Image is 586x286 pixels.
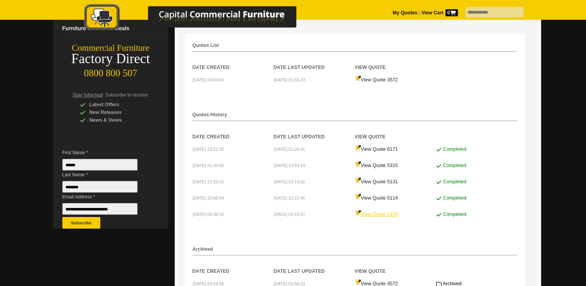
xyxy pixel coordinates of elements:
th: View Quote [355,52,436,71]
img: Quote-icon [355,193,361,200]
span: Stay Informed [73,92,103,98]
div: Latest Offers [80,101,153,109]
small: [DATE] 03:04:56 [193,281,224,286]
a: My Quotes [393,10,418,16]
span: Email Address * [62,193,149,201]
a: View Quote 5114 [355,195,398,201]
a: View Cart0 [420,10,457,16]
th: View Quote [355,256,436,275]
span: Subscribe to receive: [105,92,149,98]
div: Commercial Furniture [53,43,168,53]
strong: Archived [192,246,213,252]
th: Date Last Updated [273,52,355,71]
th: View Quote [355,121,436,141]
small: [DATE] 23:13:02 [274,179,305,184]
input: Last Name * [62,181,137,193]
span: Completed [443,179,466,184]
small: [DATE] 23:21:46 [274,196,305,200]
small: [DATE] 00:38:32 [193,212,224,217]
img: Quote-icon [355,177,361,183]
input: Email Address * [62,203,137,215]
a: View Quote 6171 [355,146,398,152]
span: Completed [443,163,466,168]
a: Furniture Clearance Deals [59,21,168,36]
img: Quote-icon [355,145,361,151]
small: [DATE] 01:56:23 [274,78,305,82]
div: 0800 800 507 [53,64,168,79]
span: 0 [445,9,458,16]
div: News & Views [80,116,153,124]
div: Factory Direct [53,53,168,64]
small: [DATE] 03:04:56 [193,78,224,82]
small: [DATE] 23:21:32 [193,147,224,152]
small: [DATE] 01:56:23 [274,281,305,286]
th: Date Last Updated [273,121,355,141]
img: Quote-icon [355,75,361,81]
img: Quote-icon [355,210,361,216]
small: [DATE] 01:34:06 [193,163,224,168]
button: Subscribe [62,217,100,229]
small: [DATE] 01:26:41 [274,147,305,152]
strong: Quotes List [192,43,219,48]
input: First Name * [62,159,137,171]
span: Completed [443,146,466,152]
strong: Quotes History [192,112,227,117]
small: [DATE] 22:20:15 [193,179,224,184]
a: View Quote 5315 [355,163,398,168]
a: Capital Commercial Furniture Logo [63,4,334,34]
img: Quote-icon [355,161,361,167]
strong: View Cart [421,10,458,16]
span: Completed [443,195,466,201]
th: Date Created [192,121,274,141]
th: Date Created [192,52,274,71]
small: [DATE] 02:10:11 [274,212,305,217]
a: View Quote 2439 [355,212,398,217]
span: Completed [443,212,466,217]
img: Capital Commercial Furniture Logo [63,4,334,32]
span: First Name * [62,149,149,157]
small: [DATE] 23:06:04 [193,196,224,200]
a: View Quote 3572 [355,77,398,83]
div: New Releases [80,109,153,116]
a: View Quote 5131 [355,179,398,184]
img: Quote-icon [355,279,361,285]
span: Last Name * [62,171,149,179]
th: Date Last Updated [273,256,355,275]
small: [DATE] 23:54:10 [274,163,305,168]
th: Date Created [192,256,274,275]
